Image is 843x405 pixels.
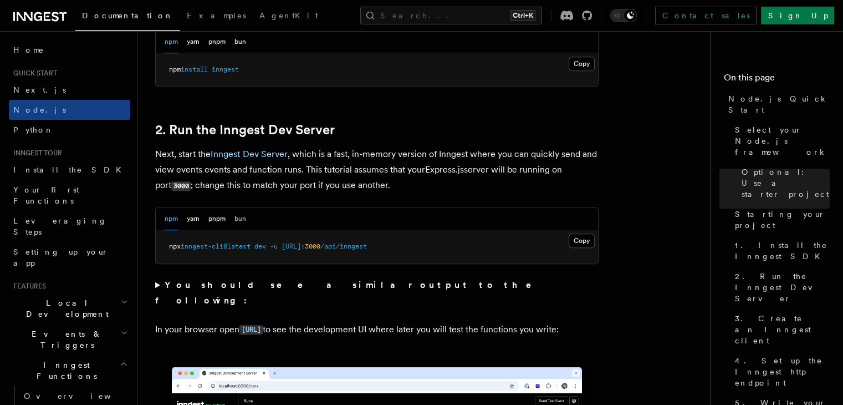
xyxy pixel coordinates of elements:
[13,105,66,114] span: Node.js
[360,7,542,24] button: Search...Ctrl+K
[9,297,121,320] span: Local Development
[9,211,130,242] a: Leveraging Steps
[730,120,830,162] a: Select your Node.js framework
[239,324,263,335] a: [URL]
[9,69,57,78] span: Quick start
[730,308,830,351] a: 3. Create an Inngest client
[737,162,830,204] a: Optional: Use a starter project
[187,207,200,230] button: yarn
[180,3,253,30] a: Examples
[724,71,830,89] h4: On this page
[181,65,208,73] span: install
[13,85,66,94] span: Next.js
[13,125,54,134] span: Python
[9,149,62,158] span: Inngest tour
[735,124,830,158] span: Select your Node.js framework
[234,207,246,230] button: bun
[24,392,138,401] span: Overview
[9,293,130,324] button: Local Development
[9,100,130,120] a: Node.js
[169,242,181,250] span: npx
[208,207,226,230] button: pnpm
[155,277,599,308] summary: You should see a similar output to the following:
[13,44,44,55] span: Home
[171,181,191,191] code: 3000
[730,235,830,266] a: 1. Install the Inngest SDK
[259,11,318,20] span: AgentKit
[211,149,288,159] a: Inngest Dev Server
[735,240,830,262] span: 1. Install the Inngest SDK
[610,9,637,22] button: Toggle dark mode
[569,234,595,248] button: Copy
[9,324,130,355] button: Events & Triggers
[724,89,830,120] a: Node.js Quick Start
[13,247,109,267] span: Setting up your app
[305,242,320,250] span: 3000
[282,242,305,250] span: [URL]:
[155,122,335,138] a: 2. Run the Inngest Dev Server
[730,351,830,393] a: 4. Set up the Inngest http endpoint
[155,280,547,306] strong: You should see a similar output to the following:
[9,355,130,386] button: Inngest Functions
[165,31,178,53] button: npm
[9,160,130,180] a: Install the SDK
[253,3,325,30] a: AgentKit
[9,360,120,382] span: Inngest Functions
[187,11,246,20] span: Examples
[735,271,830,304] span: 2. Run the Inngest Dev Server
[735,209,830,231] span: Starting your project
[9,328,121,351] span: Events & Triggers
[761,7,834,24] a: Sign Up
[9,80,130,100] a: Next.js
[169,65,181,73] span: npm
[728,93,830,115] span: Node.js Quick Start
[13,216,107,236] span: Leveraging Steps
[735,355,830,388] span: 4. Set up the Inngest http endpoint
[9,120,130,140] a: Python
[320,242,367,250] span: /api/inngest
[655,7,757,24] a: Contact sales
[155,146,599,194] p: Next, start the , which is a fast, in-memory version of Inngest where you can quickly send and vi...
[742,166,830,200] span: Optional: Use a starter project
[181,242,251,250] span: inngest-cli@latest
[239,325,263,335] code: [URL]
[13,185,79,205] span: Your first Functions
[510,10,535,21] kbd: Ctrl+K
[9,242,130,273] a: Setting up your app
[234,31,246,53] button: bun
[155,322,599,338] p: In your browser open to see the development UI where later you will test the functions you write:
[212,65,239,73] span: inngest
[9,40,130,60] a: Home
[82,11,173,20] span: Documentation
[730,266,830,308] a: 2. Run the Inngest Dev Server
[569,57,595,71] button: Copy
[9,180,130,211] a: Your first Functions
[165,207,178,230] button: npm
[13,165,128,174] span: Install the SDK
[270,242,278,250] span: -u
[187,31,200,53] button: yarn
[75,3,180,31] a: Documentation
[254,242,266,250] span: dev
[730,204,830,235] a: Starting your project
[208,31,226,53] button: pnpm
[9,282,46,291] span: Features
[735,313,830,346] span: 3. Create an Inngest client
